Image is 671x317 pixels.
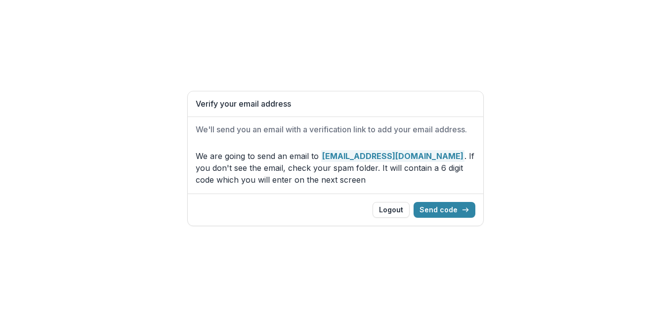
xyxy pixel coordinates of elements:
[373,202,410,218] button: Logout
[196,99,475,109] h1: Verify your email address
[196,150,475,186] p: We are going to send an email to . If you don't see the email, check your spam folder. It will co...
[321,150,464,162] strong: [EMAIL_ADDRESS][DOMAIN_NAME]
[196,125,475,134] h2: We'll send you an email with a verification link to add your email address.
[414,202,475,218] button: Send code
